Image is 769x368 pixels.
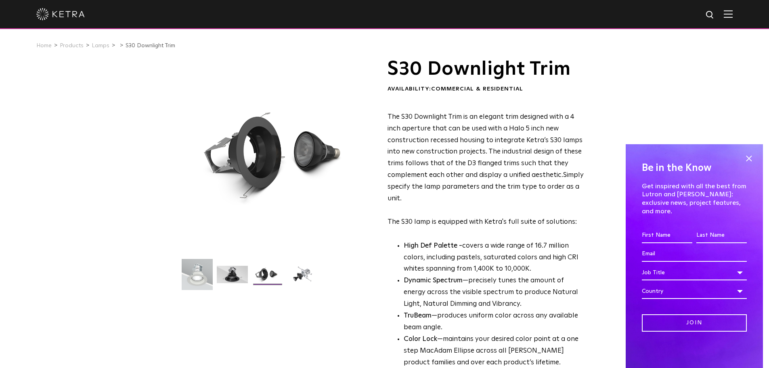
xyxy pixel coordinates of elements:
[642,265,747,280] div: Job Title
[642,228,692,243] input: First Name
[642,160,747,176] h4: Be in the Know
[696,228,747,243] input: Last Name
[404,310,584,334] li: —produces uniform color across any available beam angle.
[404,312,432,319] strong: TruBeam
[705,10,715,20] img: search icon
[217,266,248,289] img: S30 Halo Downlight_Hero_Black_Gradient
[36,8,85,20] img: ketra-logo-2019-white
[724,10,733,18] img: Hamburger%20Nav.svg
[404,336,437,343] strong: Color Lock
[431,86,523,92] span: Commercial & Residential
[642,246,747,262] input: Email
[388,172,584,202] span: Simply specify the lamp parameters and the trim type to order as a unit.​
[92,43,109,48] a: Lamps
[388,85,584,93] div: Availability:
[36,43,52,48] a: Home
[182,259,213,296] img: S30-DownlightTrim-2021-Web-Square
[388,111,584,228] p: The S30 lamp is equipped with Ketra's full suite of solutions:
[642,314,747,332] input: Join
[404,242,462,249] strong: High Def Palette -
[642,284,747,299] div: Country
[126,43,175,48] a: S30 Downlight Trim
[388,114,583,179] span: The S30 Downlight Trim is an elegant trim designed with a 4 inch aperture that can be used with a...
[404,277,463,284] strong: Dynamic Spectrum
[404,240,584,275] p: covers a wide range of 16.7 million colors, including pastels, saturated colors and high CRI whit...
[252,266,283,289] img: S30 Halo Downlight_Table Top_Black
[404,275,584,310] li: —precisely tunes the amount of energy across the visible spectrum to produce Natural Light, Natur...
[287,266,318,289] img: S30 Halo Downlight_Exploded_Black
[642,182,747,216] p: Get inspired with all the best from Lutron and [PERSON_NAME]: exclusive news, project features, a...
[60,43,84,48] a: Products
[388,59,584,79] h1: S30 Downlight Trim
